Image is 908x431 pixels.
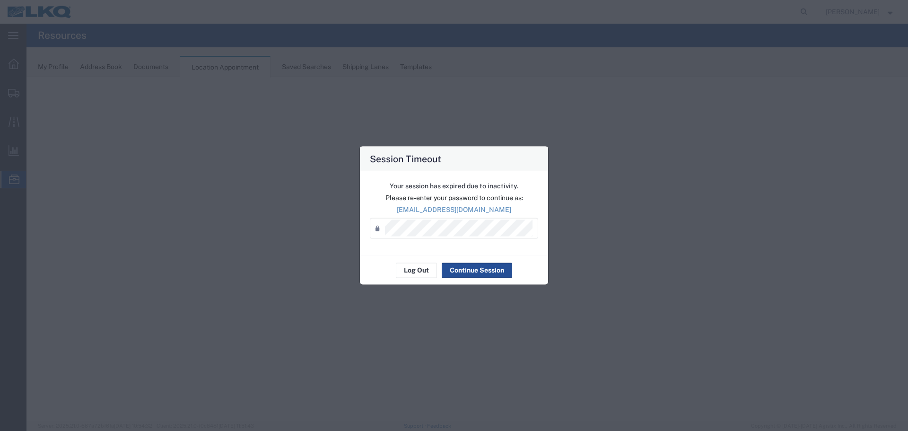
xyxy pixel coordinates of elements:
p: [EMAIL_ADDRESS][DOMAIN_NAME] [370,204,538,214]
button: Continue Session [442,263,512,278]
p: Please re-enter your password to continue as: [370,193,538,202]
h4: Session Timeout [370,151,441,165]
p: Your session has expired due to inactivity. [370,181,538,191]
button: Log Out [396,263,437,278]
